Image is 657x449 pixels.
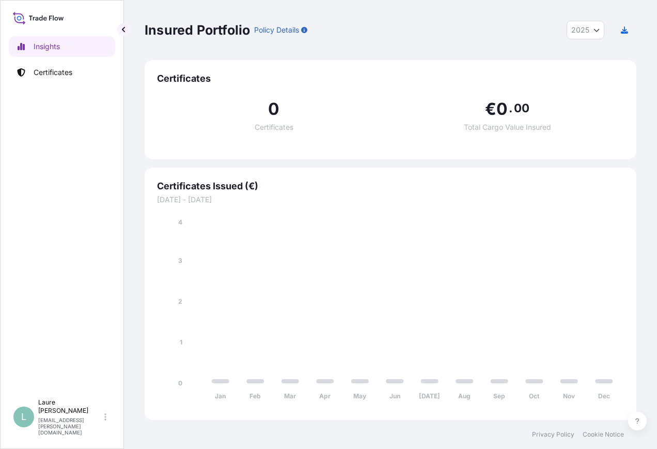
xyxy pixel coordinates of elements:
tspan: Apr [319,392,331,400]
p: Laure [PERSON_NAME] [38,398,102,415]
span: Certificates [157,72,624,85]
tspan: Jun [389,392,400,400]
tspan: Oct [529,392,540,400]
span: 0 [496,101,508,117]
tspan: 2 [178,297,182,305]
span: 0 [268,101,279,117]
tspan: May [353,392,367,400]
a: Certificates [9,62,115,83]
tspan: [DATE] [419,392,440,400]
a: Insights [9,36,115,57]
span: [DATE] - [DATE] [157,194,624,205]
p: [EMAIL_ADDRESS][PERSON_NAME][DOMAIN_NAME] [38,417,102,436]
tspan: Nov [563,392,575,400]
button: Year Selector [567,21,604,39]
tspan: 4 [178,218,182,226]
span: Certificates Issued (€) [157,180,624,192]
tspan: Mar [284,392,296,400]
span: . [509,104,512,112]
span: L [21,412,26,422]
span: Certificates [255,124,293,131]
span: 2025 [571,25,589,35]
tspan: Feb [249,392,261,400]
tspan: 3 [178,257,182,264]
a: Cookie Notice [583,430,624,439]
tspan: Dec [598,392,610,400]
p: Policy Details [254,25,299,35]
tspan: 1 [180,338,182,346]
span: 00 [514,104,529,112]
p: Insights [34,41,60,52]
a: Privacy Policy [532,430,574,439]
tspan: 0 [178,379,182,387]
tspan: Aug [458,392,471,400]
span: € [485,101,496,117]
p: Insured Portfolio [145,22,250,38]
tspan: Sep [493,392,505,400]
tspan: Jan [215,392,226,400]
span: Total Cargo Value Insured [464,124,551,131]
p: Certificates [34,67,72,78]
